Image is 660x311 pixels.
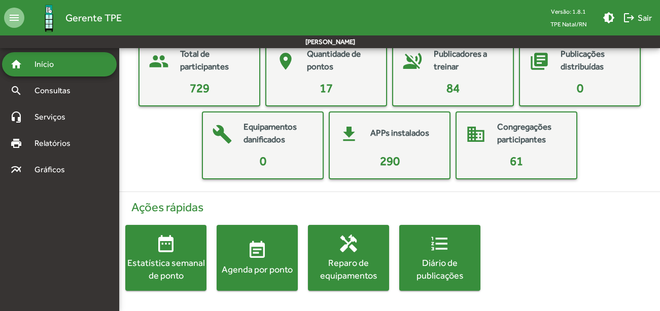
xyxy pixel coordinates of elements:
[217,263,298,276] div: Agenda por ponto
[380,154,400,168] span: 290
[10,58,22,70] mat-icon: home
[207,119,237,149] mat-icon: build
[320,81,333,95] span: 17
[28,137,84,149] span: Relatórios
[524,46,554,76] mat-icon: library_books
[65,10,122,26] span: Gerente TPE
[10,85,22,97] mat-icon: search
[125,225,206,291] button: Estatística semanal de ponto
[144,46,174,76] mat-icon: people
[10,164,22,176] mat-icon: multiline_chart
[446,81,460,95] span: 84
[28,111,79,123] span: Serviços
[399,225,480,291] button: Diário de publicações
[397,46,428,76] mat-icon: voice_over_off
[623,12,635,24] mat-icon: logout
[308,256,389,282] div: Reparo de equipamentos
[260,154,266,168] span: 0
[307,48,376,73] mat-card-title: Quantidade de pontos
[308,225,389,291] button: Reparo de equipamentos
[125,256,206,282] div: Estatística semanal de ponto
[399,256,480,282] div: Diário de publicações
[619,9,656,27] button: Sair
[542,5,595,18] div: Versão: 1.8.1
[338,234,359,254] mat-icon: handyman
[180,48,249,73] mat-card-title: Total de participantes
[497,121,566,146] mat-card-title: Congregações participantes
[434,48,503,73] mat-card-title: Publicadores a treinar
[603,12,615,24] mat-icon: brightness_medium
[24,2,122,34] a: Gerente TPE
[461,119,491,149] mat-icon: domain
[156,234,176,254] mat-icon: date_range
[190,81,210,95] span: 729
[4,8,24,28] mat-icon: menu
[32,2,65,34] img: Logo
[244,121,312,146] mat-card-title: Equipamentos danificados
[561,48,630,73] mat-card-title: Publicações distribuídas
[125,200,654,215] h4: Ações rápidas
[542,18,595,30] span: TPE Natal/RN
[334,119,364,149] mat-icon: get_app
[28,85,84,97] span: Consultas
[430,234,450,254] mat-icon: format_list_numbered
[28,164,79,176] span: Gráficos
[510,154,523,168] span: 61
[10,137,22,149] mat-icon: print
[577,81,583,95] span: 0
[217,225,298,291] button: Agenda por ponto
[10,111,22,123] mat-icon: headset_mic
[247,240,267,260] mat-icon: event_note
[28,58,68,70] span: Início
[370,127,429,140] mat-card-title: APPs instalados
[270,46,301,76] mat-icon: place
[623,9,652,27] span: Sair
